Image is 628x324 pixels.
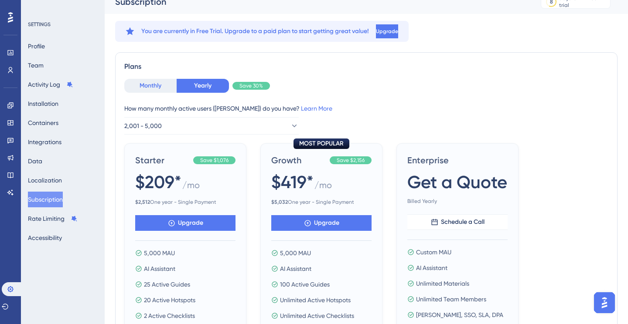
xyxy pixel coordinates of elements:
[314,179,332,195] span: / mo
[271,215,372,231] button: Upgrade
[337,157,365,164] span: Save $2,156
[416,294,486,304] span: Unlimited Team Members
[135,154,190,166] span: Starter
[28,77,73,92] button: Activity Log
[135,199,235,206] span: One year - Single Payment
[144,263,175,274] span: AI Assistant
[271,154,326,166] span: Growth
[271,199,372,206] span: One year - Single Payment
[124,79,177,93] button: Monthly
[28,172,62,188] button: Localization
[376,28,398,35] span: Upgrade
[28,230,62,246] button: Accessibility
[28,211,78,226] button: Rate Limiting
[301,105,332,112] a: Learn More
[280,310,354,321] span: Unlimited Active Checklists
[280,295,351,305] span: Unlimited Active Hotspots
[135,215,235,231] button: Upgrade
[239,82,263,89] span: Save 30%
[178,218,203,228] span: Upgrade
[28,192,63,207] button: Subscription
[135,199,150,205] b: $ 2,512
[416,278,469,289] span: Unlimited Materials
[416,247,451,257] span: Custom MAU
[141,26,369,37] span: You are currently in Free Trial. Upgrade to a paid plan to start getting great value!
[144,279,190,290] span: 25 Active Guides
[271,199,288,205] b: $ 5,032
[28,57,44,73] button: Team
[144,310,195,321] span: 2 Active Checklists
[416,263,447,273] span: AI Assistant
[124,61,608,72] div: Plans
[407,214,508,230] button: Schedule a Call
[28,38,45,54] button: Profile
[441,217,485,227] span: Schedule a Call
[28,21,99,28] div: SETTINGS
[200,157,229,164] span: Save $1,076
[280,248,311,258] span: 5,000 MAU
[124,103,608,114] div: How many monthly active users ([PERSON_NAME]) do you have?
[124,117,299,135] button: 2,001 - 5,000
[28,96,58,111] button: Installation
[407,154,508,166] span: Enterprise
[182,179,200,195] span: / mo
[28,115,58,131] button: Containers
[144,295,195,305] span: 20 Active Hotspots
[144,248,175,258] span: 5,000 MAU
[376,24,398,38] button: Upgrade
[28,153,42,169] button: Data
[407,198,508,205] span: Billed Yearly
[416,310,503,320] span: [PERSON_NAME], SSO, SLA, DPA
[28,134,61,150] button: Integrations
[314,218,339,228] span: Upgrade
[280,263,311,274] span: AI Assistant
[124,121,162,131] span: 2,001 - 5,000
[407,170,507,194] span: Get a Quote
[271,170,314,194] span: $419*
[177,79,229,93] button: Yearly
[280,279,330,290] span: 100 Active Guides
[591,290,618,316] iframe: UserGuiding AI Assistant Launcher
[294,138,349,149] div: MOST POPULAR
[135,170,181,194] span: $209*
